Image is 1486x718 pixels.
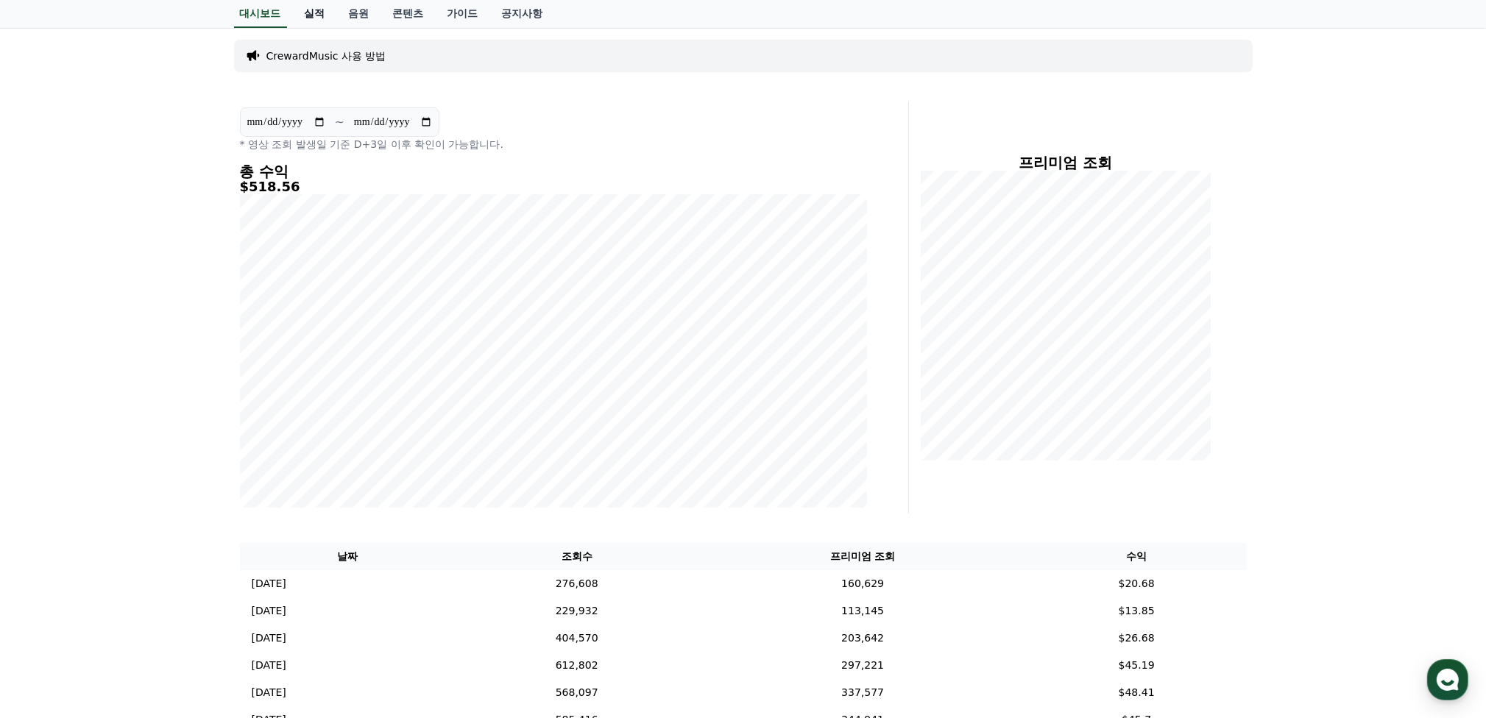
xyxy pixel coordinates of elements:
[698,543,1027,570] th: 프리미엄 조회
[75,278,269,322] div: 이번주 [DATE]은 공휴일인데, 그럼 정산은 다음주에 2주분이 한꺼번에 들어오는 건가요?
[101,200,190,218] div: 새로운 메시지입니다.
[698,597,1027,625] td: 113,145
[1027,679,1247,706] td: $48.41
[455,625,698,652] td: 404,570
[455,570,698,597] td: 276,608
[130,51,269,66] div: 이 두 음원 어떤 상황인가요?
[455,652,698,679] td: 612,802
[252,630,286,646] p: [DATE]
[252,658,286,673] p: [DATE]
[455,543,698,570] th: 조회수
[1027,543,1247,570] th: 수익
[921,154,1211,171] h4: 프리미엄 조회
[252,576,286,591] p: [DATE]
[240,179,867,194] h5: $518.56
[698,679,1027,706] td: 337,577
[43,125,249,140] div: 안녕하세요.
[1027,597,1247,625] td: $13.85
[43,410,249,440] div: 이번주는 [DATE] 정오까지 출금신청을 받고 오후에 입금처리해드릴 예정입니다.
[335,113,344,131] p: ~
[698,652,1027,679] td: 297,221
[80,24,203,36] div: 몇 분 내 답변 받으실 수 있어요
[455,597,698,625] td: 229,932
[43,140,249,184] div: 숏챠 오리지널 콘텐츠는 크리워드가 제공하는 드라마 콘텐츠를 말하는 것이기에 음원사용은 괜찮습니다.
[252,685,286,700] p: [DATE]
[240,543,456,570] th: 날짜
[240,163,867,179] h4: 총 수익
[80,8,135,24] div: Creward
[43,396,249,410] div: 이번주 [DATE]부터 공휴일이기 때문에,
[1027,652,1247,679] td: $45.19
[266,49,386,63] a: CrewardMusic 사용 방법
[1027,570,1247,597] td: $20.68
[240,137,867,152] p: * 영상 조회 발생일 기준 D+3일 이후 확인이 가능합니다.
[252,603,286,619] p: [DATE]
[698,570,1027,597] td: 160,629
[698,625,1027,652] td: 203,642
[1027,625,1247,652] td: $26.68
[43,381,249,396] div: 안녕하세요.
[455,679,698,706] td: 568,097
